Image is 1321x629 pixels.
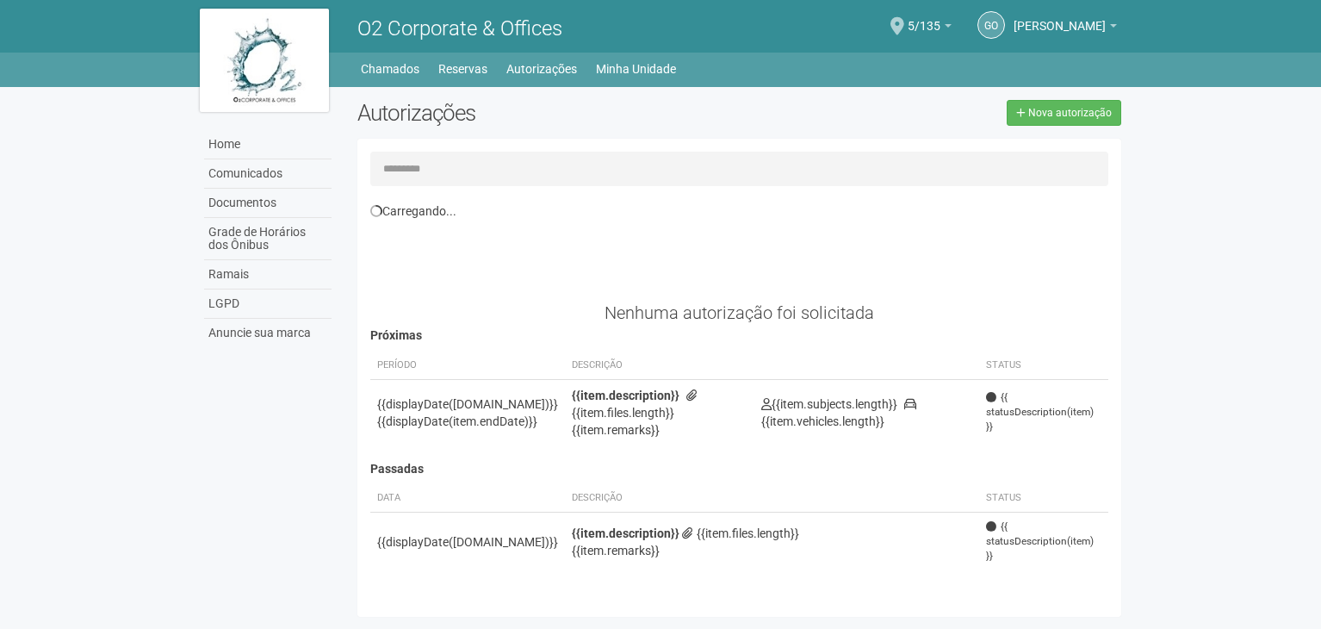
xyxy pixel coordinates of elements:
a: Nova autorização [1007,100,1121,126]
strong: {{item.description}} [572,526,679,540]
a: LGPD [204,290,332,319]
a: Minha Unidade [596,57,676,81]
span: {{item.subjects.length}} [761,397,897,411]
div: {{item.remarks}} [572,421,747,439]
span: Nova autorização [1028,107,1112,119]
span: O2 Corporate & Offices [357,16,562,40]
strong: {{item.description}} [572,389,679,402]
div: Carregando... [370,203,1108,219]
th: Descrição [565,352,754,380]
a: Documentos [204,189,332,218]
a: [PERSON_NAME] [1014,22,1117,35]
th: Data [370,484,565,513]
th: Status [979,484,1108,513]
th: Descrição [565,484,979,513]
a: GO [977,11,1005,39]
a: Comunicados [204,159,332,189]
div: {{item.remarks}} [572,542,972,559]
th: Status [979,352,1108,380]
h4: Passadas [370,463,1108,476]
span: GERLANI OLIVEIRA [1014,3,1106,33]
div: {{displayDate(item.endDate)}} [377,413,558,430]
span: {{ statusDescription(item) }} [986,520,1101,564]
div: {{displayDate([DOMAIN_NAME])}} [377,395,558,413]
img: logo.jpg [200,9,329,112]
th: Período [370,352,565,380]
span: {{item.files.length}} [682,526,799,540]
a: Autorizações [506,57,577,81]
a: Chamados [361,57,419,81]
a: Home [204,130,332,159]
span: {{ statusDescription(item) }} [986,390,1101,434]
a: Reservas [438,57,487,81]
h4: Próximas [370,329,1108,342]
a: 5/135 [908,22,952,35]
h2: Autorizações [357,100,726,126]
span: {{item.files.length}} [572,389,701,420]
span: {{item.vehicles.length}} [761,397,916,428]
span: 5/135 [908,3,940,33]
a: Anuncie sua marca [204,319,332,347]
a: Grade de Horários dos Ônibus [204,218,332,260]
a: Ramais [204,260,332,290]
div: {{displayDate([DOMAIN_NAME])}} [377,533,558,551]
div: Nenhuma autorização foi solicitada [370,305,1108,321]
